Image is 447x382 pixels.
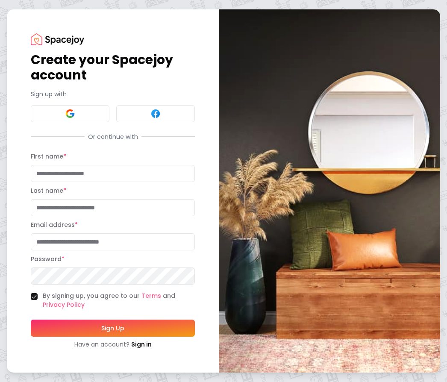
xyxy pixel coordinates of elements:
[31,90,195,98] p: Sign up with
[43,300,85,309] a: Privacy Policy
[43,291,195,309] label: By signing up, you agree to our and
[131,340,152,349] a: Sign in
[31,52,195,83] h1: Create your Spacejoy account
[219,9,440,372] img: banner
[31,152,66,161] label: First name
[31,320,195,337] button: Sign Up
[31,33,84,45] img: Spacejoy Logo
[141,291,161,300] a: Terms
[31,255,65,263] label: Password
[31,220,78,229] label: Email address
[85,132,141,141] span: Or continue with
[31,186,66,195] label: Last name
[150,109,161,119] img: Facebook signin
[31,340,195,349] div: Have an account?
[65,109,75,119] img: Google signin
